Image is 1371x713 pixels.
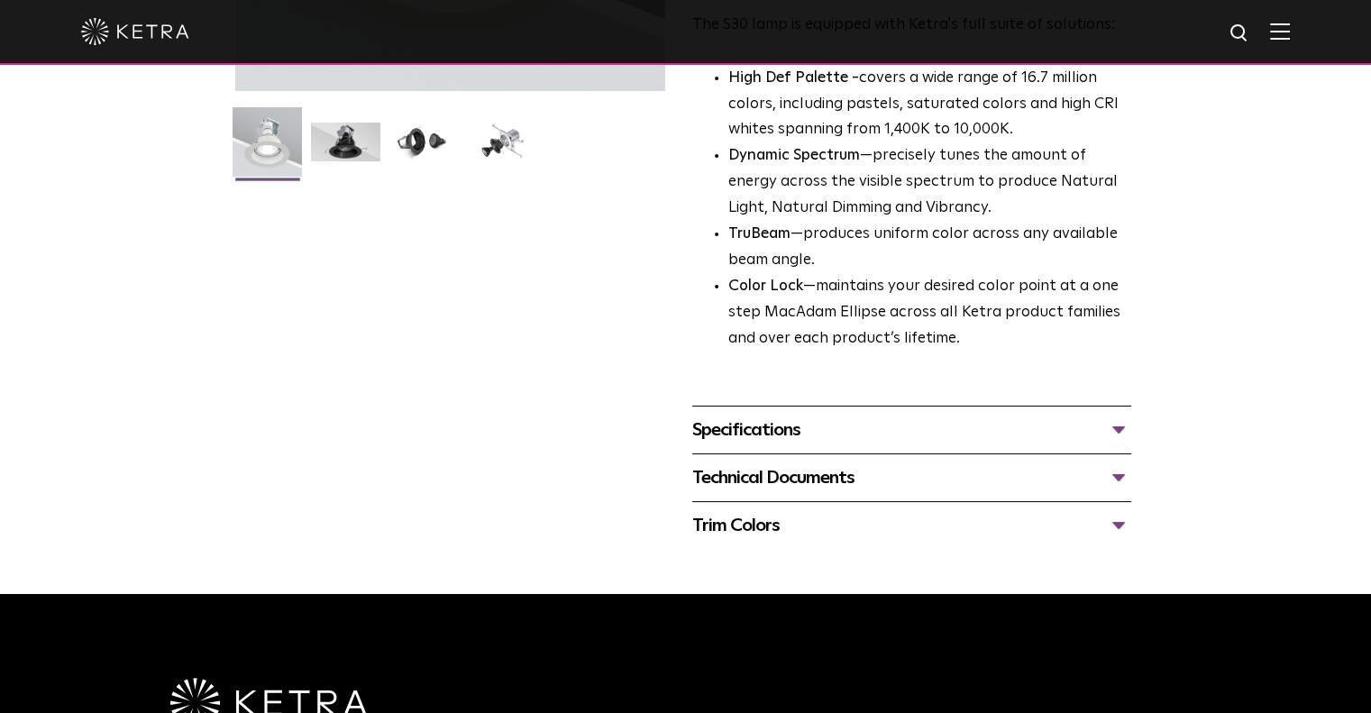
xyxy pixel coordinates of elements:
[728,274,1131,352] li: —maintains your desired color point at a one step MacAdam Ellipse across all Ketra product famili...
[1270,23,1290,40] img: Hamburger%20Nav.svg
[728,148,860,163] strong: Dynamic Spectrum
[728,279,803,294] strong: Color Lock
[692,416,1131,444] div: Specifications
[81,18,189,45] img: ketra-logo-2019-white
[468,123,537,175] img: S30 Halo Downlight_Exploded_Black
[728,143,1131,222] li: —precisely tunes the amount of energy across the visible spectrum to produce Natural Light, Natur...
[728,222,1131,274] li: —produces uniform color across any available beam angle.
[692,463,1131,492] div: Technical Documents
[1229,23,1251,45] img: search icon
[728,70,859,86] strong: High Def Palette -
[389,123,459,175] img: S30 Halo Downlight_Table Top_Black
[728,226,791,242] strong: TruBeam
[311,123,380,175] img: S30 Halo Downlight_Hero_Black_Gradient
[728,66,1131,144] p: covers a wide range of 16.7 million colors, including pastels, saturated colors and high CRI whit...
[692,511,1131,540] div: Trim Colors
[233,107,302,190] img: S30-DownlightTrim-2021-Web-Square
